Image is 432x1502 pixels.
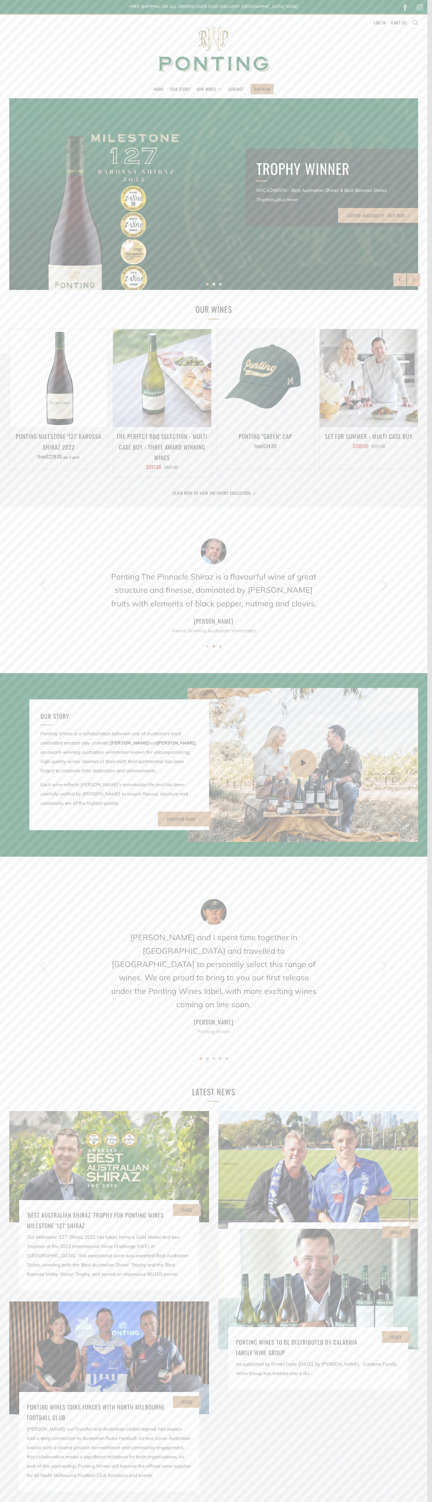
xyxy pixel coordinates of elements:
[219,1057,222,1060] button: 4
[371,443,385,449] span: $527.00
[220,431,312,441] h3: Ponting "Green" Cap
[320,431,418,462] a: Set For Summer - Multi Case Buy $399.00 $527.00
[206,283,209,286] button: 1
[212,1057,215,1060] button: 3
[256,160,407,178] h2: TROPHY WINNER
[219,283,222,286] button: 3
[338,208,420,223] a: LIMITED AVAILABILITY - BUY NOW
[109,1016,319,1027] h4: [PERSON_NAME]
[154,84,164,94] a: Home
[112,1085,316,1098] h2: Latest News
[146,463,161,471] span: $397.00
[40,780,198,808] p: Each wine reflects [PERSON_NAME]’s remarkable life and has been carefully crafted by [PERSON_NAME...
[218,1111,418,1244] img: A Century of Shinboner Spirit: Ponting Wines Celebrates 100 Years of North Melbourne in the AFL
[112,303,316,316] h2: OUR WINES
[10,431,108,462] a: Ponting Milestone '127' Barossa Shiraz 2022 from$229.00 (per 6 pack)
[219,645,222,648] button: 3
[403,19,405,26] span: 0
[212,645,215,648] button: 2
[181,1399,192,1405] time: [DATE]
[109,931,319,1011] h2: [PERSON_NAME] and I spent time together in [GEOGRAPHIC_DATA] and travelled to [GEOGRAPHIC_DATA] t...
[40,729,198,775] p: Ponting Wines is a collaboration between one of Australia’s most celebrated modern-day cricketer,...
[27,1424,191,1480] div: [PERSON_NAME], our founder and Australian cricket legend, has always had a deep connection to Aus...
[109,616,319,626] h4: [PERSON_NAME]
[9,1111,209,1222] img: 'Best Australian Shiraz' Trophy for Ponting Wines Milestone '127' Shiraz
[109,626,319,635] p: Award Winning Australian Winemaker
[218,1229,418,1349] img: Ponting Wines to be distributed by Calabria Family Wine Group
[353,442,368,450] span: $399.00
[27,1402,191,1423] a: Ponting Wines Joins Forces with North Melbourne Football Club
[158,812,211,826] a: DISCOVER MORE
[212,283,215,286] button: 2
[113,431,211,469] a: The perfect BBQ selection - MULTI CASE BUY - Three award winning wines $397.00 $467.00
[13,431,105,452] h3: Ponting Milestone '127' Barossa Shiraz 2022
[206,645,209,648] button: 1
[46,453,62,460] span: $229.00
[27,1233,191,1279] div: Our Milestone '127' Shiraz 2022 has taken home a Gold Medal and two Trophies at the 2025 Internat...
[390,1334,401,1340] time: [DATE]
[109,1027,319,1036] p: Ponting Wines
[254,84,270,94] a: BUY NOW
[323,431,415,441] h3: Set For Summer - Multi Case Buy
[116,431,208,463] h3: The perfect BBQ selection - MULTI CASE BUY - Three award winning wines
[38,453,79,460] span: from
[229,84,244,94] a: Contact
[173,490,255,496] a: CLICK HERE TO VIEW THE ENTIRE COLLECTION
[9,1301,209,1414] img: Ponting Wines Joins Forces with North Melbourne Football Club
[110,740,149,746] strong: [PERSON_NAME]
[263,442,276,450] span: $34.99
[40,711,198,722] h3: OUR STORY
[256,187,387,202] em: IWC LONDON - Best Australian Shiraz & Best Barossa Shiraz Trophies..plus more
[236,1337,400,1358] a: Ponting Wines to be distributed by Calabria Family Wine Group
[164,464,178,470] span: $467.00
[197,84,222,94] a: Our Wines
[236,1360,400,1378] div: As published by DrinksTrade [DATE] By [PERSON_NAME] Calabria Family Wine Group has entered into a...
[374,18,386,28] a: Log in
[225,1057,228,1060] button: 5
[152,15,275,84] img: Ponting Wines
[170,84,190,94] a: Our Story
[199,1057,202,1060] button: 1
[181,1207,192,1213] time: [DATE]
[254,442,276,450] span: from
[206,1057,209,1060] button: 2
[216,431,315,462] a: Ponting "Green" Cap from$34.99
[391,18,407,28] a: Cart (0)
[109,570,319,610] h2: Ponting The Pinnacle Shiraz is a flavourful wine of great structure and finesse, dominated by [PE...
[63,456,79,459] span: (per 6 pack)
[27,1210,191,1231] a: 'Best Australian Shiraz' Trophy for Ponting Wines Milestone '127' Shiraz
[390,1229,401,1235] time: [DATE]
[157,740,195,746] strong: [PERSON_NAME]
